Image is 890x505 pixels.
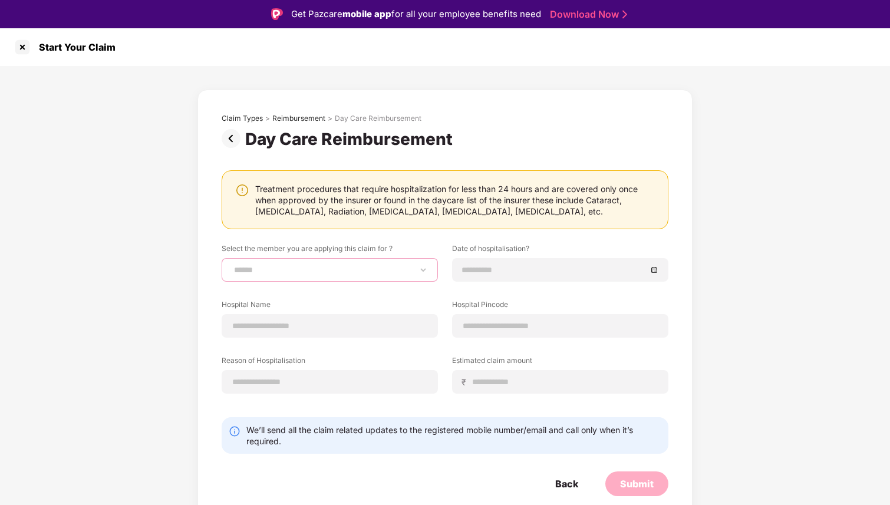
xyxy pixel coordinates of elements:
[222,243,438,258] label: Select the member you are applying this claim for ?
[222,299,438,314] label: Hospital Name
[222,114,263,123] div: Claim Types
[452,243,668,258] label: Date of hospitalisation?
[555,477,578,490] div: Back
[272,114,325,123] div: Reimbursement
[222,129,245,148] img: svg+xml;base64,PHN2ZyBpZD0iUHJldi0zMngzMiIgeG1sbnM9Imh0dHA6Ly93d3cudzMub3JnLzIwMDAvc3ZnIiB3aWR0aD...
[342,8,391,19] strong: mobile app
[246,424,661,447] div: We’ll send all the claim related updates to the registered mobile number/email and call only when...
[462,377,471,388] span: ₹
[328,114,332,123] div: >
[291,7,541,21] div: Get Pazcare for all your employee benefits need
[620,477,654,490] div: Submit
[229,425,240,437] img: svg+xml;base64,PHN2ZyBpZD0iSW5mby0yMHgyMCIgeG1sbnM9Imh0dHA6Ly93d3cudzMub3JnLzIwMDAvc3ZnIiB3aWR0aD...
[32,41,116,53] div: Start Your Claim
[550,8,624,21] a: Download Now
[622,8,627,21] img: Stroke
[452,355,668,370] label: Estimated claim amount
[245,129,457,149] div: Day Care Reimbursement
[452,299,668,314] label: Hospital Pincode
[235,183,249,197] img: svg+xml;base64,PHN2ZyBpZD0iV2FybmluZ18tXzI0eDI0IiBkYXRhLW5hbWU9Ildhcm5pbmcgLSAyNHgyNCIgeG1sbnM9Im...
[335,114,421,123] div: Day Care Reimbursement
[265,114,270,123] div: >
[222,355,438,370] label: Reason of Hospitalisation
[271,8,283,20] img: Logo
[255,183,656,217] div: Treatment procedures that require hospitalization for less than 24 hours and are covered only onc...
